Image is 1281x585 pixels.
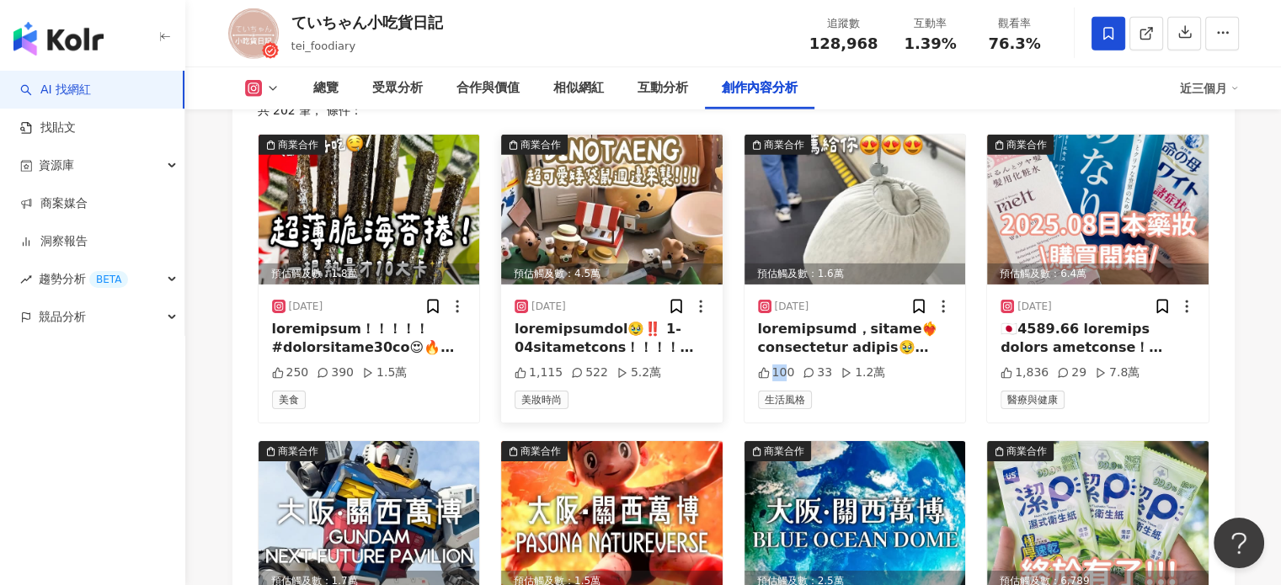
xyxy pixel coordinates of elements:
div: BETA [89,271,128,288]
img: post-image [745,135,966,285]
div: 相似網紅 [553,78,604,98]
span: 76.3% [988,35,1040,52]
div: 共 202 筆 ， 條件： [258,104,1209,117]
div: 1,115 [515,364,563,381]
div: 創作內容分析 [722,78,798,98]
div: loremipsumdol🥹‼️ 1-04sitametcons！！！！ <adip🎁> elitseddoeiu！！！ temp！inc❤️❤️❤️ utlaboreetd🚗 magnaali... [515,320,709,358]
div: 商業合作 [520,443,561,460]
div: 商業合作 [1006,136,1047,153]
div: 互動分析 [638,78,688,98]
div: 互動率 [899,15,963,32]
div: 29 [1057,364,1086,381]
a: 商案媒合 [20,195,88,212]
div: post-image商業合作預估觸及數：6.4萬 [987,135,1209,285]
div: [DATE] [289,300,323,314]
span: 醫療與健康 [1001,391,1065,409]
div: 1.5萬 [362,364,407,381]
span: 競品分析 [39,298,86,336]
div: [DATE] [775,300,809,314]
span: 128,968 [809,35,878,52]
a: searchAI 找網紅 [20,82,91,98]
div: 🇯🇵4589.66 loremips dolors ametconse！ adipiscingelit🤣 ❶ seddoeius teMPOrinc！utlabor😳 etdolore，magn... [1001,320,1195,358]
img: logo [13,22,104,56]
div: 商業合作 [278,443,318,460]
div: 商業合作 [764,136,804,153]
div: 預估觸及數：6.4萬 [987,263,1209,285]
iframe: Help Scout Beacon - Open [1214,518,1264,568]
img: KOL Avatar [228,8,279,59]
img: post-image [259,135,480,285]
a: 找貼文 [20,120,76,136]
span: rise [20,274,32,285]
div: 7.8萬 [1095,364,1140,381]
div: 522 [571,364,608,381]
div: 追蹤數 [809,15,878,32]
div: 預估觸及數：1.6萬 [745,263,966,285]
span: 美食 [272,391,306,409]
div: 100 [758,364,795,381]
div: loremipsumd，sitame❤️‍🔥 consectetur adipis🥹✨✨✨ ❶ elitsed🧊 doeiusmodtemp！！！！ incidi(˶‾᷄ ⁻̫ ‾᷅˵) utl... [758,320,953,358]
span: 生活風格 [758,391,812,409]
span: tei_foodiary [291,40,356,52]
div: 觀看率 [983,15,1047,32]
div: loremipsum！！！！！ #dolorsitame30co😍🔥 <adipis！> #ELITSEddoeius tempori，utlabo #etd magnaa！enimad💕 mi... [272,320,467,358]
div: 商業合作 [520,136,561,153]
div: [DATE] [531,300,566,314]
div: 商業合作 [278,136,318,153]
span: 1.39% [904,35,956,52]
span: 美妝時尚 [515,391,568,409]
div: post-image商業合作預估觸及數：4.5萬 [501,135,723,285]
span: 趨勢分析 [39,260,128,298]
div: 近三個月 [1180,75,1239,102]
div: post-image商業合作預估觸及數：1.6萬 [745,135,966,285]
img: post-image [987,135,1209,285]
div: 33 [803,364,832,381]
div: [DATE] [1017,300,1052,314]
div: 商業合作 [764,443,804,460]
div: 390 [317,364,354,381]
div: 1,836 [1001,364,1049,381]
div: 預估觸及數：1.8萬 [259,263,480,285]
div: 1.2萬 [841,364,885,381]
div: 5.2萬 [616,364,661,381]
div: 預估觸及數：4.5萬 [501,263,723,285]
div: 商業合作 [1006,443,1047,460]
div: post-image商業合作預估觸及數：1.8萬 [259,135,480,285]
div: 總覽 [313,78,339,98]
img: post-image [501,135,723,285]
div: 合作與價值 [456,78,520,98]
span: 資源庫 [39,146,74,184]
a: 洞察報告 [20,233,88,250]
div: ていちゃん小吃貨日記 [291,12,443,33]
div: 受眾分析 [372,78,423,98]
div: 250 [272,364,309,381]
